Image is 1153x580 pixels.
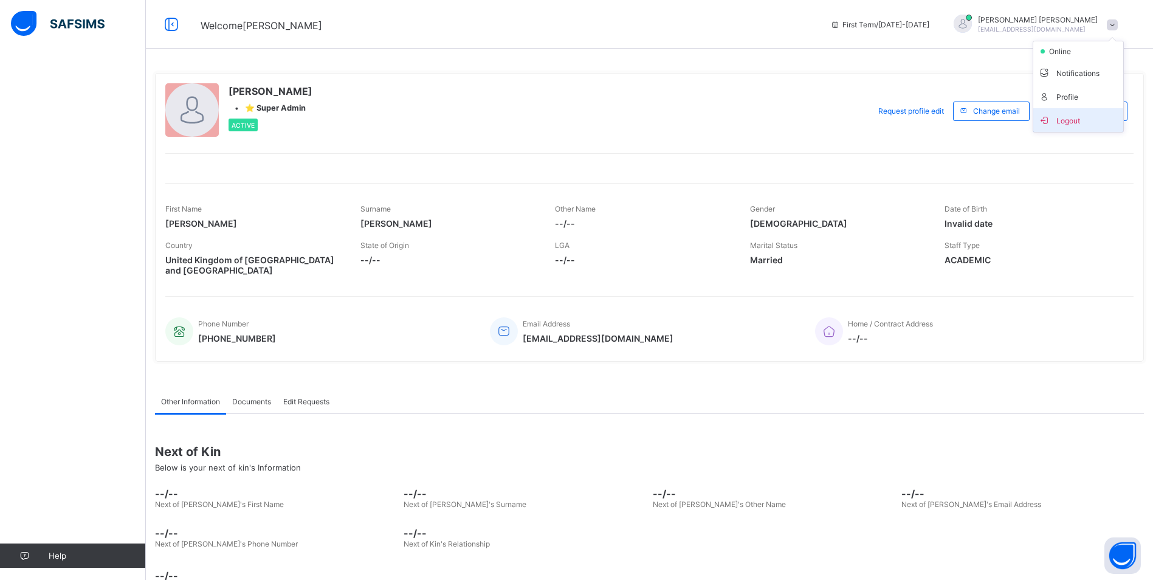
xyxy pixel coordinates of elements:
[523,333,673,344] span: [EMAIL_ADDRESS][DOMAIN_NAME]
[901,500,1041,509] span: Next of [PERSON_NAME]'s Email Address
[155,463,301,472] span: Below is your next of kin's Information
[750,241,797,250] span: Marital Status
[155,488,398,500] span: --/--
[1038,89,1118,103] span: Profile
[750,204,775,213] span: Gender
[555,204,596,213] span: Other Name
[229,85,312,97] span: [PERSON_NAME]
[404,527,646,539] span: --/--
[555,255,732,265] span: --/--
[555,241,570,250] span: LGA
[360,255,537,265] span: --/--
[1033,85,1123,108] li: dropdown-list-item-text-4
[830,20,929,29] span: session/term information
[165,255,342,275] span: United Kingdom of [GEOGRAPHIC_DATA] and [GEOGRAPHIC_DATA]
[49,551,145,561] span: Help
[1033,41,1123,61] li: dropdown-list-item-null-2
[165,241,193,250] span: Country
[155,527,398,539] span: --/--
[1038,113,1118,127] span: Logout
[11,11,105,36] img: safsims
[523,319,570,328] span: Email Address
[201,19,322,32] span: Welcome [PERSON_NAME]
[978,15,1098,24] span: [PERSON_NAME] [PERSON_NAME]
[945,218,1121,229] span: Invalid date
[161,397,220,406] span: Other Information
[360,241,409,250] span: State of Origin
[945,241,980,250] span: Staff Type
[978,26,1086,33] span: [EMAIL_ADDRESS][DOMAIN_NAME]
[848,333,933,344] span: --/--
[878,106,944,116] span: Request profile edit
[848,319,933,328] span: Home / Contract Address
[155,539,298,548] span: Next of [PERSON_NAME]'s Phone Number
[750,218,927,229] span: [DEMOGRAPHIC_DATA]
[1048,47,1078,56] span: online
[1038,66,1118,80] span: Notifications
[229,103,312,112] div: •
[1033,108,1123,132] li: dropdown-list-item-buttom-7
[750,255,927,265] span: Married
[232,122,255,129] span: Active
[232,397,271,406] span: Documents
[653,500,786,509] span: Next of [PERSON_NAME]'s Other Name
[404,539,490,548] span: Next of Kin's Relationship
[404,488,646,500] span: --/--
[165,204,202,213] span: First Name
[198,319,249,328] span: Phone Number
[283,397,329,406] span: Edit Requests
[360,204,391,213] span: Surname
[973,106,1020,116] span: Change email
[404,500,526,509] span: Next of [PERSON_NAME]'s Surname
[1033,61,1123,85] li: dropdown-list-item-text-3
[360,218,537,229] span: [PERSON_NAME]
[945,204,987,213] span: Date of Birth
[653,488,895,500] span: --/--
[1104,537,1141,574] button: Open asap
[155,444,1144,459] span: Next of Kin
[941,15,1124,35] div: AbdulazizRavat
[555,218,732,229] span: --/--
[155,500,284,509] span: Next of [PERSON_NAME]'s First Name
[198,333,276,344] span: [PHONE_NUMBER]
[945,255,1121,265] span: ACADEMIC
[245,103,306,112] span: ⭐ Super Admin
[165,218,342,229] span: [PERSON_NAME]
[901,488,1144,500] span: --/--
